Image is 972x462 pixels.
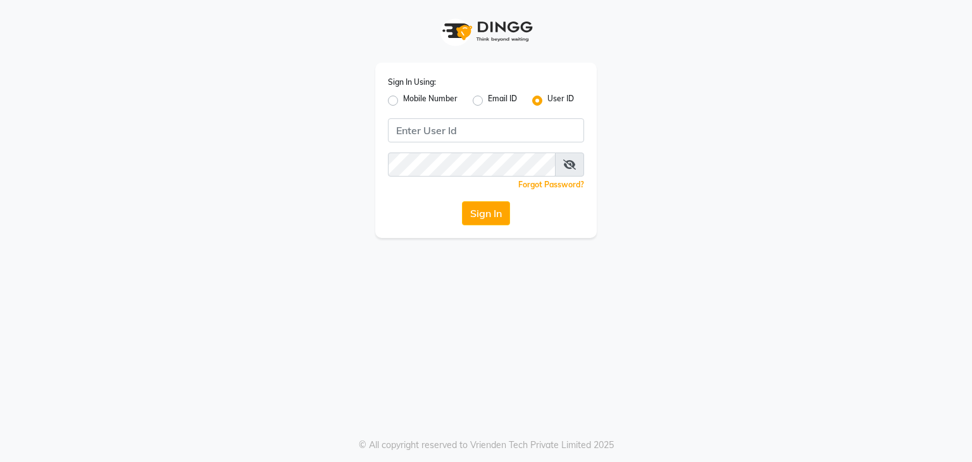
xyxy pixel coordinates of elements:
[518,180,584,189] a: Forgot Password?
[435,13,537,50] img: logo1.svg
[462,201,510,225] button: Sign In
[403,93,458,108] label: Mobile Number
[547,93,574,108] label: User ID
[388,118,584,142] input: Username
[388,153,556,177] input: Username
[388,77,436,88] label: Sign In Using:
[488,93,517,108] label: Email ID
